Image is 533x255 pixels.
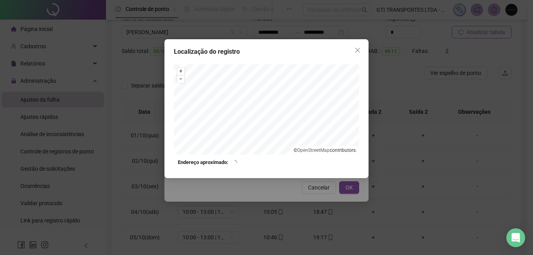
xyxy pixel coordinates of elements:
[230,159,238,167] span: loading
[294,148,357,153] li: © contributors.
[506,228,525,247] div: Open Intercom Messenger
[177,67,184,75] button: +
[174,47,359,56] div: Localização do registro
[297,148,330,153] a: OpenStreetMap
[178,158,228,166] strong: Endereço aproximado:
[351,44,364,56] button: Close
[177,75,184,83] button: –
[354,47,361,53] span: close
